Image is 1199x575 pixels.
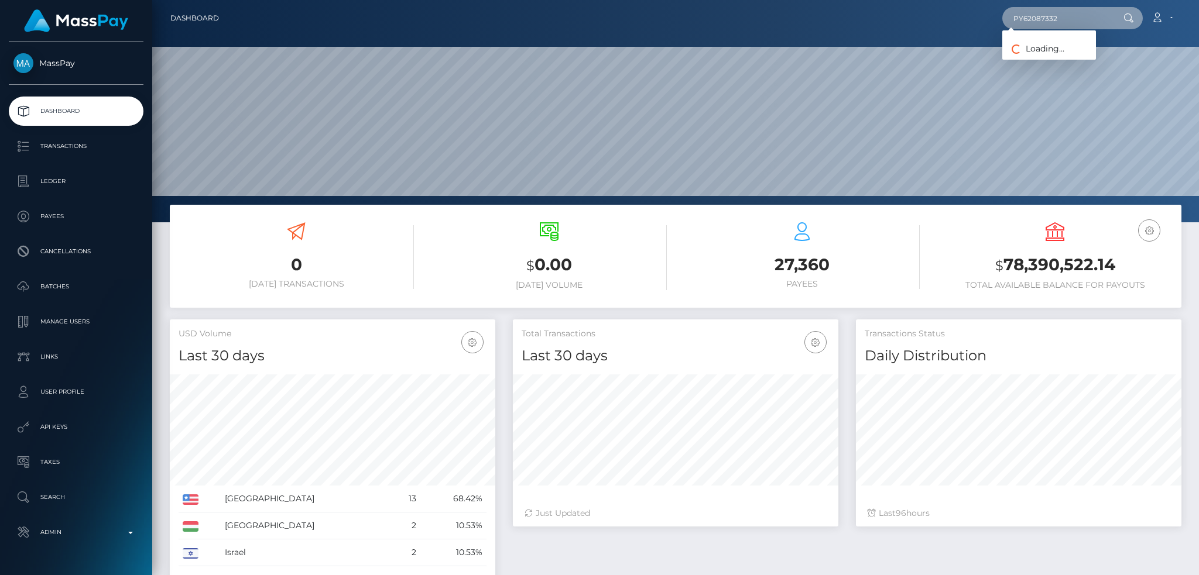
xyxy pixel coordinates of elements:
h4: Last 30 days [522,346,830,366]
td: 10.53% [420,512,487,539]
h6: Total Available Balance for Payouts [937,280,1173,290]
h5: Total Transactions [522,328,830,340]
a: Manage Users [9,307,143,336]
p: Dashboard [13,102,139,120]
a: Dashboard [170,6,219,30]
td: 68.42% [420,486,487,512]
h6: [DATE] Volume [431,280,667,290]
img: MassPay [13,53,33,73]
p: User Profile [13,383,139,401]
td: 2 [393,539,420,566]
p: Manage Users [13,313,139,330]
a: Dashboard [9,97,143,126]
span: 96 [896,508,906,518]
img: IL.png [183,548,198,559]
div: Just Updated [525,507,827,519]
span: Loading... [1002,43,1064,54]
h5: USD Volume [179,328,487,340]
p: Batches [13,278,139,295]
h4: Last 30 days [179,346,487,366]
a: Ledger [9,167,143,196]
p: Admin [13,524,139,541]
p: Transactions [13,137,139,155]
a: Transactions [9,132,143,161]
a: Cancellations [9,237,143,266]
a: Taxes [9,447,143,477]
p: Links [13,348,139,366]
h4: Daily Distribution [865,346,1173,366]
p: Payees [13,208,139,225]
h3: 0.00 [431,253,667,277]
h3: 0 [179,253,414,276]
p: Ledger [13,173,139,190]
a: Admin [9,518,143,547]
td: [GEOGRAPHIC_DATA] [221,486,393,512]
small: $ [995,257,1003,274]
h5: Transactions Status [865,328,1173,340]
td: 2 [393,512,420,539]
div: Last hours [868,507,1170,519]
p: API Keys [13,418,139,436]
a: Payees [9,202,143,231]
span: MassPay [9,58,143,68]
a: Links [9,342,143,371]
a: Search [9,483,143,512]
a: User Profile [9,377,143,407]
small: $ [526,257,535,274]
a: Batches [9,272,143,301]
img: MassPay Logo [24,9,128,32]
h3: 27,360 [684,253,920,276]
a: API Keys [9,412,143,442]
td: 13 [393,486,420,512]
p: Search [13,488,139,506]
td: [GEOGRAPHIC_DATA] [221,512,393,539]
input: Search... [1002,7,1112,29]
td: Israel [221,539,393,566]
h6: [DATE] Transactions [179,279,414,289]
img: US.png [183,494,198,505]
h6: Payees [684,279,920,289]
td: 10.53% [420,539,487,566]
h3: 78,390,522.14 [937,253,1173,277]
p: Cancellations [13,243,139,260]
p: Taxes [13,453,139,471]
img: HU.png [183,521,198,532]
